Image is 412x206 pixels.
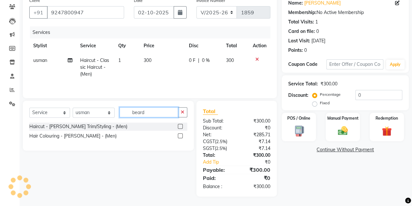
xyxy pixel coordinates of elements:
div: ₹7.14 [236,145,275,152]
div: Payable: [198,166,237,174]
th: Service [76,38,114,53]
span: 1 [118,57,121,63]
th: Qty [114,38,140,53]
span: Total [203,108,218,115]
div: Paid: [198,174,237,182]
div: ₹300.00 [236,152,275,159]
div: 1 [315,19,318,25]
div: Total: [198,152,237,159]
div: ₹0 [236,174,275,182]
div: ₹285.71 [236,131,275,138]
span: CGST [203,139,215,144]
div: Discount: [288,92,308,99]
div: [DATE] [311,37,325,44]
div: Discount: [198,125,237,131]
label: Manual Payment [327,115,359,121]
div: ₹0 [236,125,275,131]
input: Enter Offer / Coupon Code [326,59,383,69]
div: Points: [288,47,303,54]
button: +91 [29,6,48,19]
input: Search by Name/Mobile/Email/Code [47,6,124,19]
input: Search or Scan [120,107,178,117]
a: Continue Without Payment [283,146,407,153]
div: Balance : [198,183,237,190]
div: Sub Total: [198,118,237,125]
th: Action [249,38,270,53]
span: 300 [144,57,151,63]
div: ₹300.00 [236,118,275,125]
div: Total Visits: [288,19,314,25]
div: 0 [304,47,307,54]
th: Price [140,38,185,53]
button: Apply [386,60,405,69]
div: ₹300.00 [236,166,275,174]
div: No Active Membership [288,9,402,16]
div: ₹0 [243,159,275,166]
div: Services [30,26,275,38]
span: Haircut - Classic Haircut - (Men) [80,57,109,77]
img: _pos-terminal.svg [291,125,307,137]
div: ₹7.14 [236,138,275,145]
div: Hair Colouring - [PERSON_NAME] - (Men) [29,133,117,140]
th: Total [222,38,249,53]
label: Fixed [320,100,330,106]
span: 2.5% [216,146,226,151]
img: _gift.svg [379,125,395,137]
div: ₹300.00 [236,183,275,190]
th: Stylist [29,38,76,53]
img: _cash.svg [335,125,351,137]
span: 300 [226,57,234,63]
label: Redemption [376,115,398,121]
span: SGST [203,145,215,151]
div: Service Total: [288,81,318,87]
span: usman [33,57,47,63]
span: | [198,57,199,64]
label: POS / Online [287,115,310,121]
div: ₹300.00 [320,81,337,87]
span: 2.5% [216,139,226,144]
th: Disc [185,38,222,53]
span: 0 % [202,57,210,64]
a: Add Tip [198,159,243,166]
div: ( ) [198,138,237,145]
label: Percentage [320,92,341,97]
div: Coupon Code [288,61,326,68]
div: Card on file: [288,28,315,35]
div: Net: [198,131,237,138]
div: 0 [316,28,319,35]
div: Membership: [288,9,317,16]
div: Haircut - [PERSON_NAME] Trim/Styling - (Men) [29,123,127,130]
div: Last Visit: [288,37,310,44]
span: 0 F [189,57,195,64]
div: ( ) [198,145,237,152]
